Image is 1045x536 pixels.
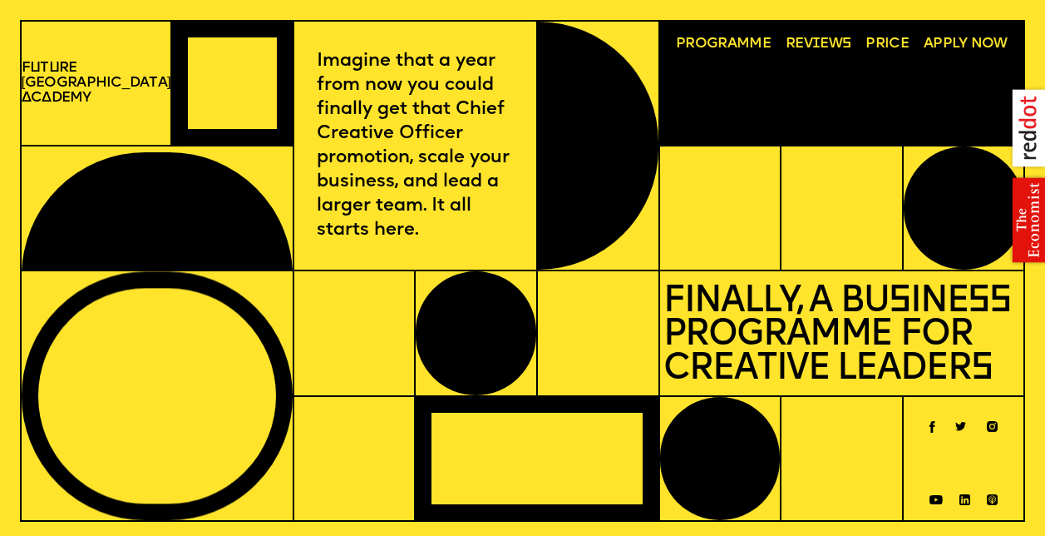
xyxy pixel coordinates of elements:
[924,37,1008,52] span: Apply now
[1001,78,1045,178] img: reddot
[929,489,943,499] a: Youtube
[30,61,40,75] span: u
[865,37,909,52] span: Price
[49,61,59,75] span: u
[959,489,970,500] a: Linkedin
[22,91,31,105] span: A
[676,37,771,52] span: Programme
[987,489,998,500] a: Spotify
[1001,171,1045,270] img: the economist
[663,280,1019,386] p: Finally, a Business Programme for Creative Leaders
[955,416,966,425] a: Twitter
[317,49,513,243] p: Imagine that a year from now you could finally get that Chief Creative Officer promotion, scale y...
[929,416,934,428] a: Facebook
[22,61,170,106] p: F t re [GEOGRAPHIC_DATA] c demy
[812,37,820,51] span: i
[987,416,998,427] a: Instagram
[42,91,51,105] span: a
[22,61,170,106] a: Future[GEOGRAPHIC_DATA]Academy
[786,37,850,52] span: Rev ews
